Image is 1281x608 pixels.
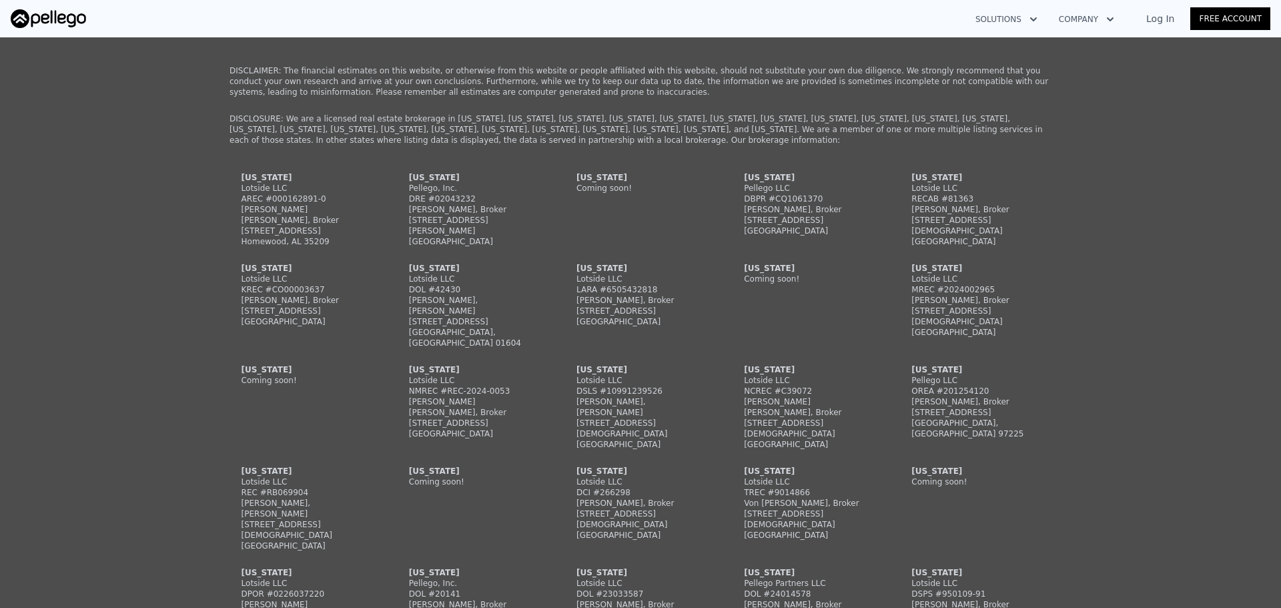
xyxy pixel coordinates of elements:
[576,183,705,194] div: Coming soon!
[576,530,705,541] div: [GEOGRAPHIC_DATA]
[242,578,370,589] div: Lotside LLC
[409,194,537,204] div: DRE #02043232
[744,263,872,274] div: [US_STATE]
[744,226,872,236] div: [GEOGRAPHIC_DATA]
[242,306,370,316] div: [STREET_ADDRESS]
[242,567,370,578] div: [US_STATE]
[911,263,1039,274] div: [US_STATE]
[911,386,1039,396] div: OREA #201254120
[576,466,705,477] div: [US_STATE]
[242,226,370,236] div: [STREET_ADDRESS]
[242,375,370,386] div: Coming soon!
[744,589,872,599] div: DOL #24014578
[409,263,537,274] div: [US_STATE]
[744,578,872,589] div: Pellego Partners LLC
[242,183,370,194] div: Lotside LLC
[242,498,370,519] div: [PERSON_NAME], [PERSON_NAME]
[911,236,1039,247] div: [GEOGRAPHIC_DATA]
[744,530,872,541] div: [GEOGRAPHIC_DATA]
[576,306,705,316] div: [STREET_ADDRESS]
[744,375,872,386] div: Lotside LLC
[576,263,705,274] div: [US_STATE]
[576,498,705,509] div: [PERSON_NAME], Broker
[911,274,1039,284] div: Lotside LLC
[744,477,872,487] div: Lotside LLC
[242,194,370,204] div: AREC #000162891-0
[409,589,537,599] div: DOL #20141
[911,567,1039,578] div: [US_STATE]
[11,9,86,28] img: Pellego
[409,375,537,386] div: Lotside LLC
[576,439,705,450] div: [GEOGRAPHIC_DATA]
[230,113,1051,145] p: DISCLOSURE: We are a licensed real estate brokerage in [US_STATE], [US_STATE], [US_STATE], [US_ST...
[911,589,1039,599] div: DSPS #950109-91
[744,567,872,578] div: [US_STATE]
[1190,7,1270,30] a: Free Account
[409,274,537,284] div: Lotside LLC
[911,407,1039,418] div: [STREET_ADDRESS]
[576,418,705,439] div: [STREET_ADDRESS][DEMOGRAPHIC_DATA]
[242,204,370,226] div: [PERSON_NAME] [PERSON_NAME], Broker
[409,428,537,439] div: [GEOGRAPHIC_DATA]
[911,183,1039,194] div: Lotside LLC
[744,172,872,183] div: [US_STATE]
[576,567,705,578] div: [US_STATE]
[409,477,537,487] div: Coming soon!
[744,487,872,498] div: TREC #9014866
[911,327,1039,338] div: [GEOGRAPHIC_DATA]
[576,487,705,498] div: DCI #266298
[230,65,1051,97] p: DISCLAIMER: The financial estimates on this website, or otherwise from this website or people aff...
[242,263,370,274] div: [US_STATE]
[242,316,370,327] div: [GEOGRAPHIC_DATA]
[242,519,370,541] div: [STREET_ADDRESS][DEMOGRAPHIC_DATA]
[242,477,370,487] div: Lotside LLC
[744,498,872,509] div: Von [PERSON_NAME], Broker
[744,386,872,396] div: NCREC #C39072
[965,7,1048,31] button: Solutions
[242,274,370,284] div: Lotside LLC
[242,364,370,375] div: [US_STATE]
[911,396,1039,407] div: [PERSON_NAME], Broker
[409,418,537,428] div: [STREET_ADDRESS]
[911,172,1039,183] div: [US_STATE]
[576,477,705,487] div: Lotside LLC
[576,172,705,183] div: [US_STATE]
[409,236,537,247] div: [GEOGRAPHIC_DATA]
[409,466,537,477] div: [US_STATE]
[744,418,872,439] div: [STREET_ADDRESS][DEMOGRAPHIC_DATA]
[1130,12,1190,25] a: Log In
[911,364,1039,375] div: [US_STATE]
[576,396,705,418] div: [PERSON_NAME], [PERSON_NAME]
[911,578,1039,589] div: Lotside LLC
[911,194,1039,204] div: RECAB #81363
[576,578,705,589] div: Lotside LLC
[242,295,370,306] div: [PERSON_NAME], Broker
[744,274,872,284] div: Coming soon!
[744,509,872,530] div: [STREET_ADDRESS][DEMOGRAPHIC_DATA]
[911,418,1039,439] div: [GEOGRAPHIC_DATA], [GEOGRAPHIC_DATA] 97225
[576,284,705,295] div: LARA #6505432818
[242,589,370,599] div: DPOR #0226037220
[576,375,705,386] div: Lotside LLC
[576,364,705,375] div: [US_STATE]
[409,172,537,183] div: [US_STATE]
[409,396,537,418] div: [PERSON_NAME] [PERSON_NAME], Broker
[911,375,1039,386] div: Pellego LLC
[242,172,370,183] div: [US_STATE]
[911,295,1039,306] div: [PERSON_NAME], Broker
[409,204,537,215] div: [PERSON_NAME], Broker
[744,466,872,477] div: [US_STATE]
[576,274,705,284] div: Lotside LLC
[744,183,872,194] div: Pellego LLC
[911,466,1039,477] div: [US_STATE]
[242,466,370,477] div: [US_STATE]
[911,284,1039,295] div: MREC #2024002965
[409,578,537,589] div: Pellego, Inc.
[1048,7,1125,31] button: Company
[744,215,872,226] div: [STREET_ADDRESS]
[409,295,537,316] div: [PERSON_NAME], [PERSON_NAME]
[911,204,1039,215] div: [PERSON_NAME], Broker
[409,284,537,295] div: DOL #42430
[576,295,705,306] div: [PERSON_NAME], Broker
[744,439,872,450] div: [GEOGRAPHIC_DATA]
